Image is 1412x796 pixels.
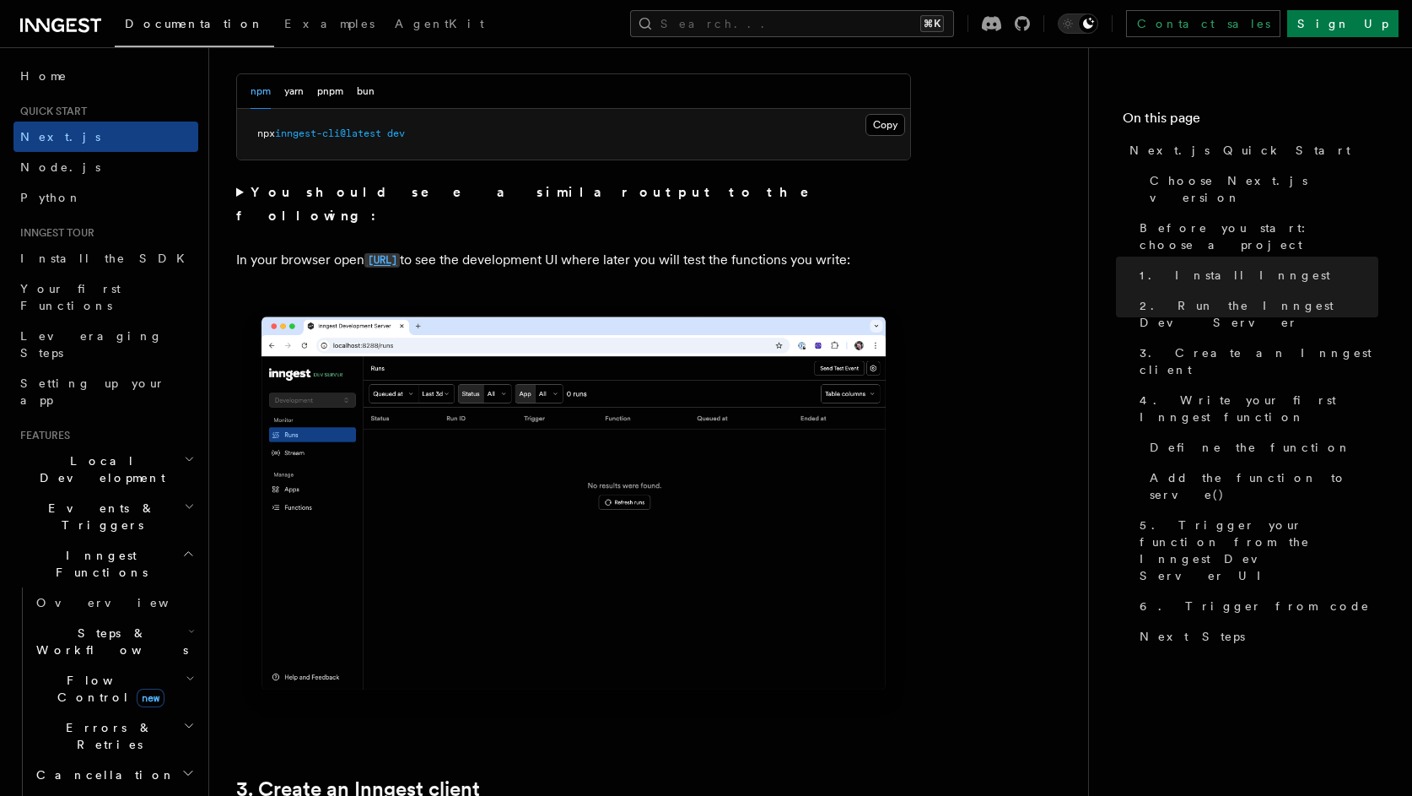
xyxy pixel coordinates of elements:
a: Your first Functions [13,273,198,321]
span: 6. Trigger from code [1140,598,1370,615]
a: 1. Install Inngest [1133,260,1378,290]
span: Inngest tour [13,226,94,240]
img: Inngest Dev Server's 'Runs' tab with no data [236,300,911,724]
a: Define the function [1143,432,1378,463]
a: Next.js Quick Start [1123,135,1378,165]
a: Python [13,182,198,213]
code: [URL] [364,253,400,268]
button: Errors & Retries [30,712,198,760]
span: Cancellation [30,766,175,783]
button: yarn [284,74,304,109]
span: Your first Functions [20,282,121,312]
a: Home [13,61,198,91]
a: Before you start: choose a project [1133,213,1378,260]
span: 4. Write your first Inngest function [1140,392,1378,425]
button: Toggle dark mode [1058,14,1098,34]
button: Local Development [13,446,198,493]
span: Features [13,429,70,442]
kbd: ⌘K [920,15,944,32]
span: AgentKit [395,17,484,30]
a: 4. Write your first Inngest function [1133,385,1378,432]
button: pnpm [317,74,343,109]
button: Copy [865,114,905,136]
span: Install the SDK [20,252,195,265]
span: Overview [36,596,210,609]
span: 2. Run the Inngest Dev Server [1140,297,1378,331]
span: Flow Control [30,672,186,706]
strong: You should see a similar output to the following: [236,184,833,224]
span: Node.js [20,160,100,174]
span: Python [20,191,82,204]
a: Setting up your app [13,368,198,415]
span: new [137,689,164,707]
a: Contact sales [1126,10,1280,37]
a: Examples [274,5,385,46]
a: Install the SDK [13,243,198,273]
a: [URL] [364,252,400,268]
span: 3. Create an Inngest client [1140,344,1378,378]
button: Cancellation [30,760,198,790]
span: dev [387,127,405,139]
span: Steps & Workflows [30,625,188,658]
span: Errors & Retries [30,719,183,753]
a: 5. Trigger your function from the Inngest Dev Server UI [1133,510,1378,591]
button: Flow Controlnew [30,665,198,712]
span: Documentation [125,17,264,30]
span: Choose Next.js version [1150,172,1378,206]
span: Local Development [13,452,184,486]
a: Documentation [115,5,274,47]
a: AgentKit [385,5,494,46]
span: Add the function to serve() [1150,469,1378,503]
a: 3. Create an Inngest client [1133,338,1378,385]
span: Home [20,68,67,84]
button: npm [251,74,271,109]
button: Steps & Workflows [30,618,198,665]
span: Next.js [20,130,100,143]
span: npx [257,127,275,139]
a: Add the function to serve() [1143,463,1378,510]
span: Next Steps [1140,628,1245,645]
a: Node.js [13,152,198,182]
span: Examples [284,17,375,30]
span: 5. Trigger your function from the Inngest Dev Server UI [1140,517,1378,584]
span: inngest-cli@latest [275,127,381,139]
span: Next.js Quick Start [1129,142,1350,159]
a: Next Steps [1133,621,1378,652]
h4: On this page [1123,108,1378,135]
button: Search...⌘K [630,10,954,37]
span: Inngest Functions [13,547,182,581]
button: Inngest Functions [13,540,198,588]
span: 1. Install Inngest [1140,267,1330,284]
span: Events & Triggers [13,500,184,533]
a: 2. Run the Inngest Dev Server [1133,290,1378,338]
span: Quick start [13,105,87,118]
a: Choose Next.js version [1143,165,1378,213]
a: Overview [30,588,198,618]
summary: You should see a similar output to the following: [236,181,911,228]
p: In your browser open to see the development UI where later you will test the functions you write: [236,248,911,273]
button: Events & Triggers [13,493,198,540]
span: Leveraging Steps [20,329,163,360]
span: Before you start: choose a project [1140,219,1378,253]
button: bun [357,74,375,109]
a: Next.js [13,122,198,152]
span: Define the function [1150,439,1351,456]
a: Sign Up [1287,10,1399,37]
a: Leveraging Steps [13,321,198,368]
a: 6. Trigger from code [1133,591,1378,621]
span: Setting up your app [20,376,165,407]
